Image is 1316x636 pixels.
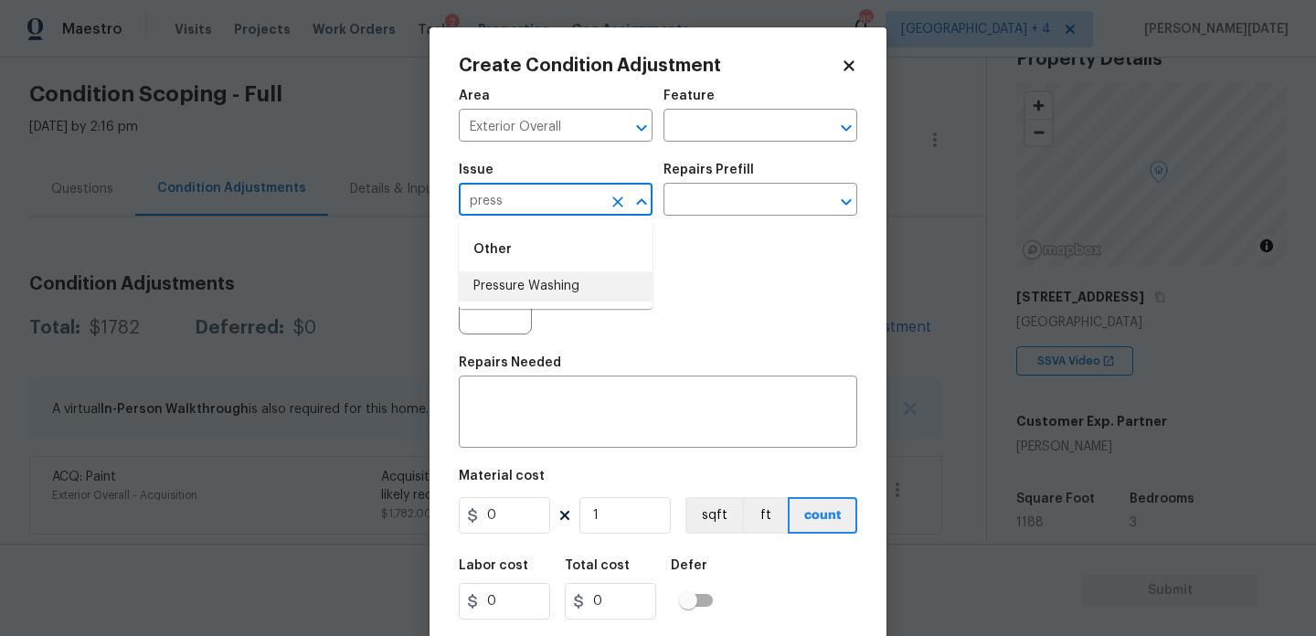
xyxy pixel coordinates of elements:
[459,228,653,271] div: Other
[788,497,857,534] button: count
[565,559,630,572] h5: Total cost
[663,90,715,102] h5: Feature
[459,57,841,75] h2: Create Condition Adjustment
[663,164,754,176] h5: Repairs Prefill
[685,497,742,534] button: sqft
[629,115,654,141] button: Open
[629,189,654,215] button: Close
[833,189,859,215] button: Open
[742,497,788,534] button: ft
[459,271,653,302] li: Pressure Washing
[671,559,707,572] h5: Defer
[605,189,631,215] button: Clear
[459,559,528,572] h5: Labor cost
[459,356,561,369] h5: Repairs Needed
[459,164,493,176] h5: Issue
[459,470,545,482] h5: Material cost
[459,90,490,102] h5: Area
[833,115,859,141] button: Open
